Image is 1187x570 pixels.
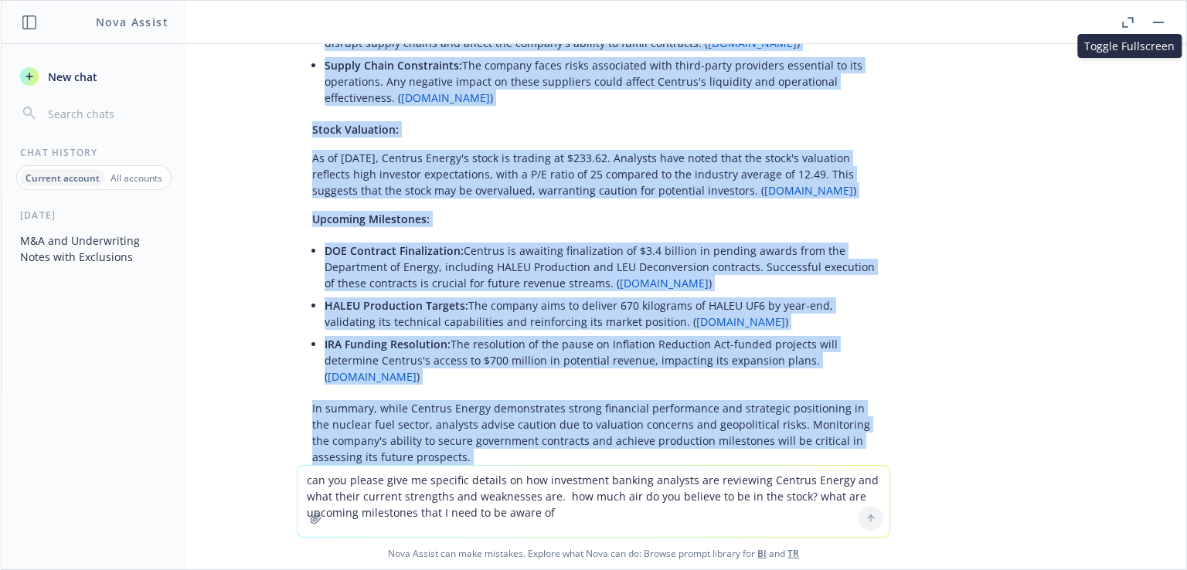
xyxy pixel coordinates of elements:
[325,243,875,291] p: Centrus is awaiting finalization of $3.4 billion in pending awards from the Department of Energy,...
[1077,34,1182,58] div: Toggle Fullscreen
[696,314,785,329] a: [DOMAIN_NAME]
[96,14,168,30] h1: Nova Assist
[401,90,490,105] a: [DOMAIN_NAME]
[325,337,451,351] span: IRA Funding Resolution:
[787,547,799,560] a: TR
[325,243,464,258] span: DOE Contract Finalization:
[312,212,430,226] span: Upcoming Milestones:
[14,63,174,90] button: New chat
[2,209,186,222] div: [DATE]
[45,69,97,85] span: New chat
[312,122,399,137] span: Stock Valuation:
[757,547,767,560] a: BI
[325,297,875,330] p: The company aims to deliver 670 kilograms of HALEU UF6 by year-end, validating its technical capa...
[7,538,1180,569] span: Nova Assist can make mistakes. Explore what Nova can do: Browse prompt library for and
[312,400,875,465] p: In summary, while Centrus Energy demonstrates strong financial performance and strategic position...
[45,103,168,124] input: Search chats
[328,369,417,384] a: [DOMAIN_NAME]
[2,146,186,159] div: Chat History
[325,298,468,313] span: HALEU Production Targets:
[26,171,100,185] p: Current account
[620,276,709,290] a: [DOMAIN_NAME]
[764,183,853,198] a: [DOMAIN_NAME]
[14,228,174,270] button: M&A and Underwriting Notes with Exclusions
[325,57,875,106] p: The company faces risks associated with third-party providers essential to its operations. Any ne...
[111,171,162,185] p: All accounts
[312,150,875,198] p: As of [DATE], Centrus Energy's stock is trading at $233.62. Analysts have noted that the stock's ...
[325,58,462,73] span: Supply Chain Constraints:
[325,336,875,385] p: The resolution of the pause on Inflation Reduction Act-funded projects will determine Centrus's a...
